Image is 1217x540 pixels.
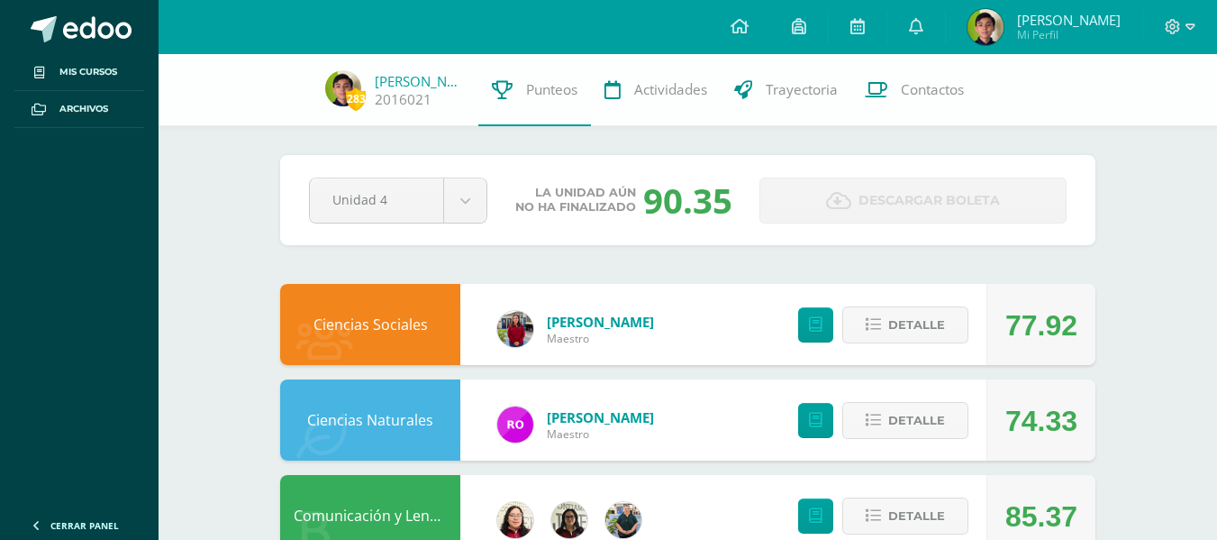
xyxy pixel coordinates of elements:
span: Descargar boleta [858,178,1000,223]
span: Contactos [901,80,964,99]
a: [PERSON_NAME] [547,408,654,426]
a: [PERSON_NAME] [547,313,654,331]
div: Ciencias Sociales [280,284,460,365]
span: La unidad aún no ha finalizado [515,186,636,215]
span: Punteos [526,80,577,99]
img: e1f0730b59be0d440f55fb027c9eff26.png [497,311,533,347]
div: 90.35 [643,177,732,224]
img: 0a54c271053640bc7d5583f8cc83ce1f.png [967,9,1004,45]
span: [PERSON_NAME] [1017,11,1121,29]
span: Maestro [547,331,654,346]
span: Detalle [888,499,945,533]
span: Mis cursos [59,65,117,79]
img: 08228f36aa425246ac1f75ab91e507c5.png [497,407,533,443]
a: Contactos [851,54,977,126]
a: Mis cursos [14,54,144,91]
img: c64be9d0b6a0f58b034d7201874f2d94.png [551,502,587,538]
img: d3b263647c2d686994e508e2c9b90e59.png [605,502,641,538]
span: 283 [346,87,366,110]
span: Unidad 4 [332,178,421,221]
a: [PERSON_NAME] [375,72,465,90]
span: Cerrar panel [50,519,119,532]
button: Detalle [842,307,968,343]
a: Actividades [591,54,721,126]
span: Mi Perfil [1017,27,1121,42]
img: c6b4b3f06f981deac34ce0a071b61492.png [497,502,533,538]
a: Archivos [14,91,144,128]
span: Maestro [547,426,654,442]
img: 0a54c271053640bc7d5583f8cc83ce1f.png [325,70,361,106]
span: Detalle [888,404,945,437]
button: Detalle [842,402,968,439]
div: Ciencias Naturales [280,380,460,461]
span: Trayectoria [766,80,838,99]
span: Archivos [59,102,108,116]
a: 2016021 [375,90,431,109]
span: Detalle [888,308,945,342]
span: Actividades [634,80,707,99]
button: Detalle [842,498,968,535]
div: 77.92 [1005,285,1077,366]
a: Trayectoria [721,54,851,126]
a: Unidad 4 [310,178,486,223]
div: 74.33 [1005,380,1077,462]
a: Punteos [478,54,591,126]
